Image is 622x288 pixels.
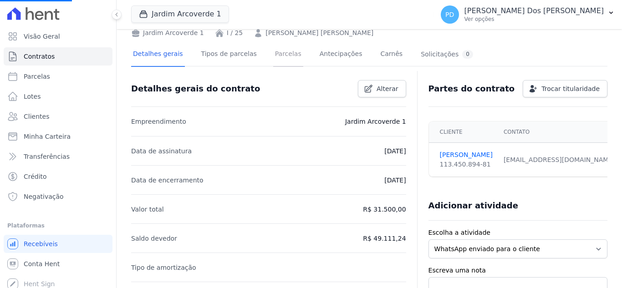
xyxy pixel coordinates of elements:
h3: Adicionar atividade [428,200,518,211]
p: Valor total [131,204,164,215]
p: R$ 31.500,00 [363,204,406,215]
p: Jardim Arcoverde 1 [345,116,406,127]
a: Detalhes gerais [131,43,185,67]
a: Visão Geral [4,27,112,45]
label: Escolha a atividade [428,228,607,237]
a: Trocar titularidade [523,80,607,97]
a: Crédito [4,167,112,186]
p: Data de encerramento [131,175,204,186]
p: [DATE] [384,146,406,157]
p: Empreendimento [131,116,186,127]
div: Solicitações [421,50,473,59]
a: Transferências [4,147,112,166]
a: Parcelas [273,43,303,67]
a: [PERSON_NAME] [440,150,493,160]
div: Plataformas [7,220,109,231]
a: Solicitações0 [419,43,475,67]
a: Recebíveis [4,235,112,253]
span: Transferências [24,152,70,161]
label: Escreva uma nota [428,266,607,275]
p: [DATE] [384,175,406,186]
p: Ver opções [464,15,604,23]
a: Minha Carteira [4,127,112,146]
h3: Detalhes gerais do contrato [131,83,260,94]
h3: Partes do contrato [428,83,515,94]
button: PD [PERSON_NAME] Dos [PERSON_NAME] Ver opções [433,2,622,27]
span: Visão Geral [24,32,60,41]
span: Clientes [24,112,49,121]
span: Parcelas [24,72,50,81]
a: Contratos [4,47,112,66]
th: Cliente [429,121,498,143]
p: Data de assinatura [131,146,192,157]
span: PD [445,11,454,18]
span: Lotes [24,92,41,101]
span: Contratos [24,52,55,61]
button: Jardim Arcoverde 1 [131,5,229,23]
a: Tipos de parcelas [199,43,259,67]
div: Jardim Arcoverde 1 [131,28,204,38]
span: Alterar [377,84,398,93]
a: Clientes [4,107,112,126]
a: Antecipações [318,43,364,67]
span: Conta Hent [24,259,60,268]
a: [PERSON_NAME] [PERSON_NAME] [265,28,373,38]
span: Trocar titularidade [541,84,600,93]
a: Parcelas [4,67,112,86]
a: Lotes [4,87,112,106]
p: [PERSON_NAME] Dos [PERSON_NAME] [464,6,604,15]
p: Saldo devedor [131,233,177,244]
a: I / 25 [227,28,243,38]
div: 0 [462,50,473,59]
a: Negativação [4,187,112,206]
a: Conta Hent [4,255,112,273]
p: R$ 49.111,24 [363,233,406,244]
span: Crédito [24,172,47,181]
span: Minha Carteira [24,132,71,141]
span: Recebíveis [24,239,58,248]
p: Tipo de amortização [131,262,196,273]
a: Alterar [358,80,406,97]
a: Carnês [378,43,404,67]
span: Negativação [24,192,64,201]
div: 113.450.894-81 [440,160,493,169]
